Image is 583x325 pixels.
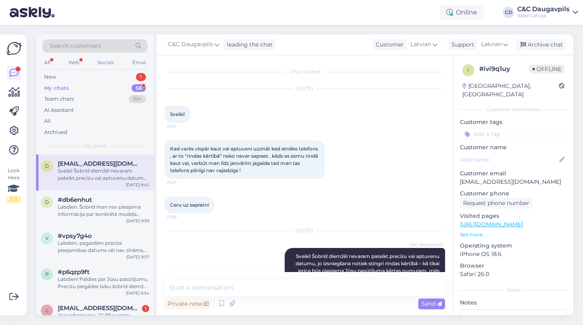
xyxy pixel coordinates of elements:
span: danielvolchok2003@gmail.com [58,160,141,167]
img: Askly Logo [6,41,22,56]
p: Customer phone [460,189,567,198]
p: See more ... [460,231,567,238]
div: AI Assistant [44,106,74,114]
span: Kad varēs vispār kaut vai aptuveni uzzināt kad atnāks telefons , ar to “rindas kārtībā” neko neva... [170,146,319,173]
div: Уже оформили, 22.09 и ждём. [58,312,149,319]
div: All [43,57,52,68]
div: Customer [372,41,404,49]
a: C&C DaugavpilsiDeal Latvija [517,6,578,19]
p: Customer tags [460,118,567,126]
p: Browser [460,262,567,270]
div: iDeal Latvija [517,12,569,19]
span: 21:24 [167,123,197,129]
span: #p6qzp9ft [58,268,89,276]
div: Labdien. Šobrīd man nav pieejama informācija par konkrētā modeļa pieejamību t/c Spice veikalā, tā... [58,203,149,218]
span: d [45,163,49,169]
div: [DATE] 9:34 [126,290,149,296]
p: Notes [460,299,567,307]
div: 1 / 3 [6,196,21,203]
div: All [44,117,51,125]
div: CD [503,7,514,18]
span: p [45,271,49,277]
span: Latvian [481,40,502,49]
div: 56 [132,84,146,92]
p: iPhone OS 18.6 [460,250,567,258]
span: v [45,235,49,241]
input: Add name [460,155,558,164]
div: 1 [142,305,149,312]
span: Sveiki! Šobrīd diemžēl nevaram pateikt precīzu vai aptuvenu datumu, jo izsniegšana notiek stingri... [294,253,441,295]
span: Search customers [50,42,101,50]
div: [DATE] 9:39 [126,218,149,224]
div: Team chats [44,95,74,103]
span: #vpsy7g4o [58,232,92,240]
span: 21:27 [167,179,197,185]
div: [DATE] 9:42 [126,182,149,188]
input: Add a tag [460,128,567,140]
div: Archived [44,128,67,136]
span: C&C Daugavpils [168,40,213,49]
div: [DATE] [164,85,445,92]
div: [DATE] 9:37 [126,254,149,260]
span: My chats [84,142,106,150]
div: Labdien, pagaidām precīzs pieejamības datums vēl nav zināms, bet, ja vēlaties, varam noformēt pri... [58,240,149,254]
div: 1 [136,73,146,81]
div: # ivi9q1uy [479,64,529,74]
div: Support [448,41,474,49]
span: C&C Daugavpils [410,242,443,248]
span: 21:28 [167,214,197,220]
p: Visited pages [460,212,567,220]
span: l [46,307,49,313]
div: leading the chat [224,41,273,49]
p: Safari 26.0 [460,270,567,278]
div: Archive chat [516,39,566,50]
div: 99+ [129,95,146,103]
div: Extra [460,286,567,294]
div: Socials [96,57,115,68]
a: [URL][DOMAIN_NAME] [460,221,523,228]
div: My chats [44,84,69,92]
div: Chat started [164,68,445,75]
div: Customer information [460,106,567,113]
span: Offline [529,65,565,73]
p: Customer email [460,169,567,178]
div: Sveiki! Šobrīd diemžēl nevaram pateikt precīzu vai aptuvenu datumu, jo izsniegšana notiek stingri... [58,167,149,182]
span: #db6enhut [58,196,92,203]
div: [GEOGRAPHIC_DATA], [GEOGRAPHIC_DATA] [462,82,559,99]
div: Request phone number [460,198,532,209]
div: Look Here [6,167,21,203]
p: Operating system [460,242,567,250]
div: New [44,73,56,81]
div: C&C Daugavpils [517,6,569,12]
p: Customer name [460,143,567,152]
div: Online [440,5,484,20]
div: Email [131,57,148,68]
span: Ceru uz sapratni [170,202,209,208]
p: [EMAIL_ADDRESS][DOMAIN_NAME] [460,178,567,186]
span: Latvian [411,40,431,49]
div: Web [67,57,81,68]
div: [DATE] [164,227,445,234]
span: Send [421,300,442,307]
span: Sveiki! [170,111,185,117]
span: d [45,199,49,205]
span: lenok207@inbox.lv [58,305,141,312]
div: Private note [164,299,212,309]
div: Labdien! Paldies par Jūsu pasūtījumu. Precīzu piegādes laiku šobrīd diemžēl nevaram apstiprināt, ... [58,276,149,290]
span: i [468,67,469,73]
